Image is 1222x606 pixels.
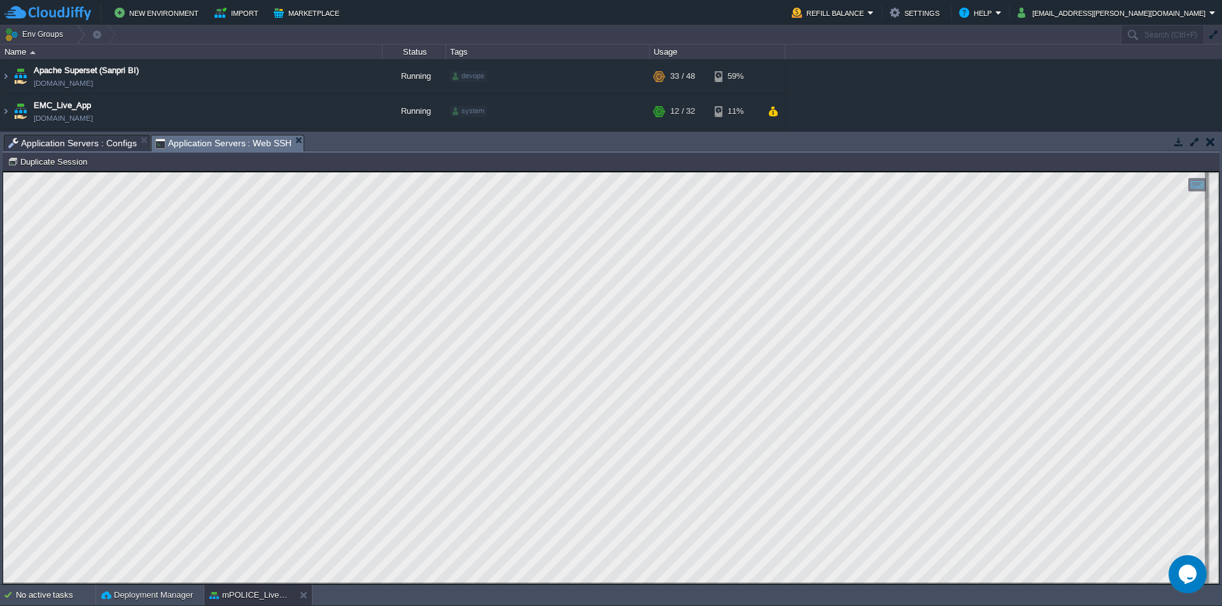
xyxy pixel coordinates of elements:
[1,59,11,93] img: AMDAwAAAACH5BAEAAAAALAAAAAABAAEAAAICRAEAOw==
[1018,5,1209,20] button: [EMAIL_ADDRESS][PERSON_NAME][DOMAIN_NAME]
[209,589,290,602] button: mPOLICE_Live_App
[30,51,36,54] img: AMDAwAAAACH5BAEAAAAALAAAAAABAAEAAAICRAEAOw==
[16,585,95,605] div: No active tasks
[792,5,867,20] button: Refill Balance
[274,5,343,20] button: Marketplace
[11,129,29,163] img: AMDAwAAAACH5BAEAAAAALAAAAAABAAEAAAICRAEAOw==
[670,94,695,128] div: 12 / 32
[1169,555,1209,593] iframe: chat widget
[11,59,29,93] img: AMDAwAAAACH5BAEAAAAALAAAAAABAAEAAAICRAEAOw==
[447,45,649,59] div: Tags
[34,64,139,77] a: Apache Superset (Sanpri BI)
[34,112,93,125] a: [DOMAIN_NAME]
[1,129,11,163] img: AMDAwAAAACH5BAEAAAAALAAAAAABAAEAAAICRAEAOw==
[890,5,943,20] button: Settings
[383,45,446,59] div: Status
[115,5,202,20] button: New Environment
[1,94,11,128] img: AMDAwAAAACH5BAEAAAAALAAAAAABAAEAAAICRAEAOw==
[670,59,695,93] div: 33 / 48
[383,129,446,163] div: Running
[383,59,446,93] div: Running
[4,25,67,43] button: Env Groups
[959,5,995,20] button: Help
[450,71,487,82] div: devops
[8,135,137,151] span: Application Servers : Configs
[8,156,91,167] button: Duplicate Session
[715,129,756,163] div: 83%
[11,94,29,128] img: AMDAwAAAACH5BAEAAAAALAAAAAABAAEAAAICRAEAOw==
[34,77,93,90] a: [DOMAIN_NAME]
[101,589,193,602] button: Deployment Manager
[670,129,695,163] div: 12 / 64
[34,99,91,112] a: EMC_Live_App
[1,45,382,59] div: Name
[4,5,91,21] img: CloudJiffy
[383,94,446,128] div: Running
[715,94,756,128] div: 11%
[155,135,292,151] span: Application Servers : Web SSH
[650,45,785,59] div: Usage
[715,59,756,93] div: 59%
[214,5,262,20] button: Import
[450,106,487,117] div: system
